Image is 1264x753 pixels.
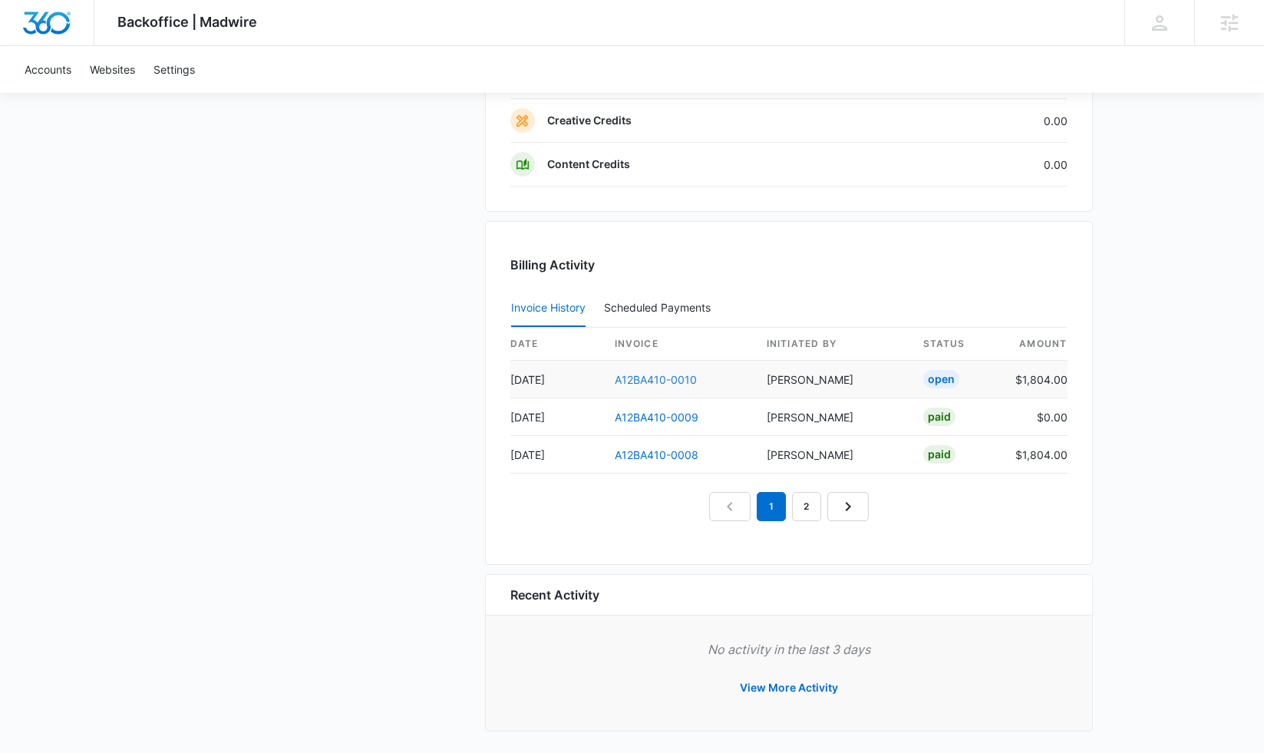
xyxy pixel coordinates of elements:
[1003,328,1068,361] th: amount
[1003,361,1068,398] td: $1,804.00
[510,436,602,474] td: [DATE]
[15,46,81,93] a: Accounts
[602,328,754,361] th: invoice
[511,290,586,327] button: Invoice History
[923,370,959,388] div: Open
[510,256,1068,274] h3: Billing Activity
[117,14,257,30] span: Backoffice | Madwire
[547,157,630,172] p: Content Credits
[911,328,1003,361] th: status
[754,398,911,436] td: [PERSON_NAME]
[615,448,698,461] a: A12BA410-0008
[604,302,717,313] div: Scheduled Payments
[792,492,821,521] a: Page 2
[615,373,697,386] a: A12BA410-0010
[510,640,1068,659] p: No activity in the last 3 days
[510,361,602,398] td: [DATE]
[709,492,869,521] nav: Pagination
[1003,436,1068,474] td: $1,804.00
[905,99,1068,143] td: 0.00
[905,143,1068,187] td: 0.00
[724,669,853,706] button: View More Activity
[757,492,786,521] em: 1
[1003,398,1068,436] td: $0.00
[754,436,911,474] td: [PERSON_NAME]
[923,445,955,464] div: Paid
[754,328,911,361] th: Initiated By
[754,361,911,398] td: [PERSON_NAME]
[510,398,602,436] td: [DATE]
[827,492,869,521] a: Next Page
[547,113,632,128] p: Creative Credits
[615,411,698,424] a: A12BA410-0009
[81,46,144,93] a: Websites
[510,328,602,361] th: date
[144,46,204,93] a: Settings
[923,408,955,426] div: Paid
[510,586,599,604] h6: Recent Activity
